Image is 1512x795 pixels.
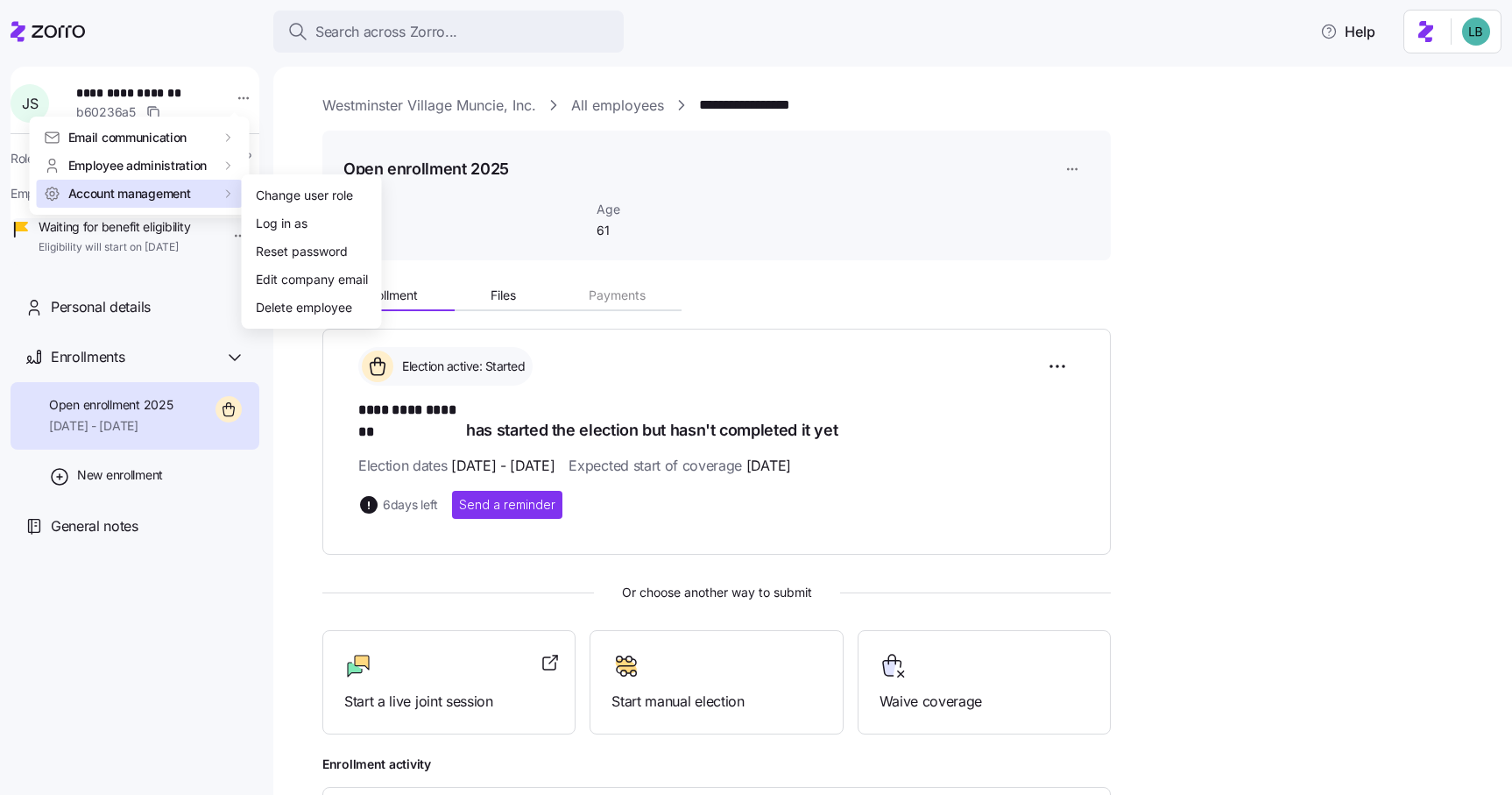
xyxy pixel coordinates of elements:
[256,214,307,233] div: Log in as
[256,186,353,205] div: Change user role
[68,185,191,202] span: Account management
[68,129,187,146] span: Email communication
[256,270,368,289] div: Edit company email
[256,242,348,261] div: Reset password
[256,298,352,317] div: Delete employee
[68,157,208,174] span: Employee administration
